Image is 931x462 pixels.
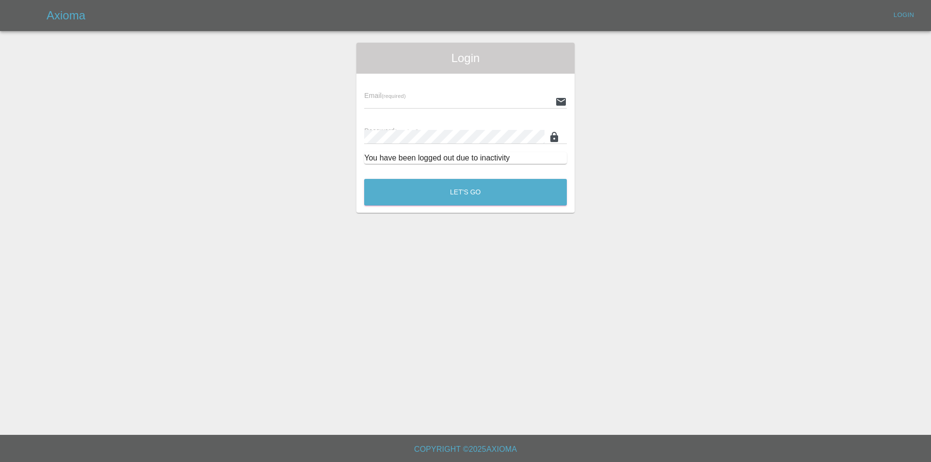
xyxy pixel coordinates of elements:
small: (required) [382,93,406,99]
small: (required) [395,128,419,134]
span: Password [364,127,418,135]
span: Login [364,50,567,66]
button: Let's Go [364,179,567,206]
h5: Axioma [47,8,85,23]
div: You have been logged out due to inactivity [364,152,567,164]
span: Email [364,92,405,99]
a: Login [888,8,919,23]
h6: Copyright © 2025 Axioma [8,443,923,456]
